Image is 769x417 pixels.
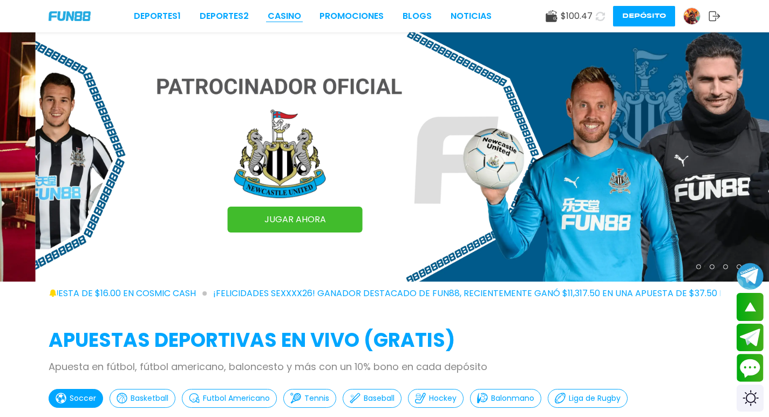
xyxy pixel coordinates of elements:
[429,393,457,404] p: Hockey
[737,324,764,352] button: Join telegram
[319,10,384,23] a: Promociones
[569,393,621,404] p: Liga de Rugby
[200,10,249,23] a: Deportes2
[228,207,363,233] a: JUGAR AHORA
[49,326,720,355] h2: APUESTAS DEPORTIVAS EN VIVO (gratis)
[470,389,541,408] button: Balonmano
[182,389,277,408] button: Futbol Americano
[49,11,91,20] img: Company Logo
[70,393,96,404] p: Soccer
[49,359,720,374] p: Apuesta en fútbol, fútbol americano, baloncesto y más con un 10% bono en cada depósito
[408,389,464,408] button: Hockey
[683,8,709,25] a: Avatar
[110,389,175,408] button: Basketball
[737,293,764,321] button: scroll up
[737,354,764,382] button: Contact customer service
[49,389,103,408] button: Soccer
[364,393,394,404] p: Baseball
[548,389,628,408] button: Liga de Rugby
[343,389,401,408] button: Baseball
[561,10,593,23] span: $ 100.47
[451,10,492,23] a: NOTICIAS
[737,385,764,412] div: Switch theme
[613,6,675,26] button: Depósito
[283,389,336,408] button: Tennis
[134,10,181,23] a: Deportes1
[203,393,270,404] p: Futbol Americano
[131,393,168,404] p: Basketball
[304,393,329,404] p: Tennis
[403,10,432,23] a: BLOGS
[684,8,700,24] img: Avatar
[737,262,764,290] button: Join telegram channel
[268,10,301,23] a: CASINO
[491,393,534,404] p: Balonmano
